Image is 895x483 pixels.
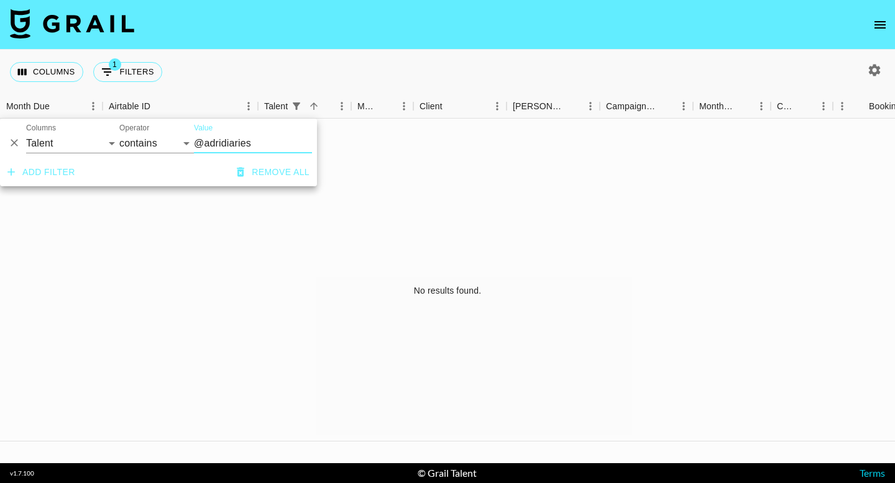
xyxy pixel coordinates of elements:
[109,58,121,71] span: 1
[119,123,149,133] label: Operator
[693,94,771,119] div: Month Due
[513,94,564,119] div: [PERSON_NAME]
[288,97,305,115] div: 1 active filter
[258,94,351,119] div: Talent
[26,123,56,133] label: Columns
[860,467,885,479] a: Terms
[674,97,693,115] button: Menu
[239,97,258,115] button: Menu
[868,12,893,37] button: open drawer
[657,97,674,115] button: Sort
[395,97,413,115] button: Menu
[194,133,312,153] input: Filter value
[84,97,103,115] button: Menu
[851,97,869,115] button: Sort
[699,94,735,119] div: Month Due
[50,97,67,115] button: Sort
[357,94,377,119] div: Manager
[777,94,797,119] div: Currency
[351,94,413,119] div: Manager
[150,97,168,115] button: Sort
[377,97,395,115] button: Sort
[735,97,752,115] button: Sort
[305,97,323,115] button: Sort
[413,94,507,119] div: Client
[103,94,258,119] div: Airtable ID
[288,97,305,115] button: Show filters
[5,133,24,152] button: Delete
[814,97,833,115] button: Menu
[752,97,771,115] button: Menu
[833,97,851,115] button: Menu
[797,97,814,115] button: Sort
[600,94,693,119] div: Campaign (Type)
[93,62,162,82] button: Show filters
[443,97,460,115] button: Sort
[420,94,443,119] div: Client
[194,123,213,133] label: Value
[418,467,477,479] div: © Grail Talent
[6,94,50,119] div: Month Due
[488,97,507,115] button: Menu
[507,94,600,119] div: Booker
[232,161,314,184] button: Remove all
[10,469,34,477] div: v 1.7.100
[109,94,150,119] div: Airtable ID
[264,94,288,119] div: Talent
[564,97,581,115] button: Sort
[581,97,600,115] button: Menu
[2,161,80,184] button: Add filter
[10,62,83,82] button: Select columns
[10,9,134,38] img: Grail Talent
[333,97,351,115] button: Menu
[606,94,657,119] div: Campaign (Type)
[771,94,833,119] div: Currency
